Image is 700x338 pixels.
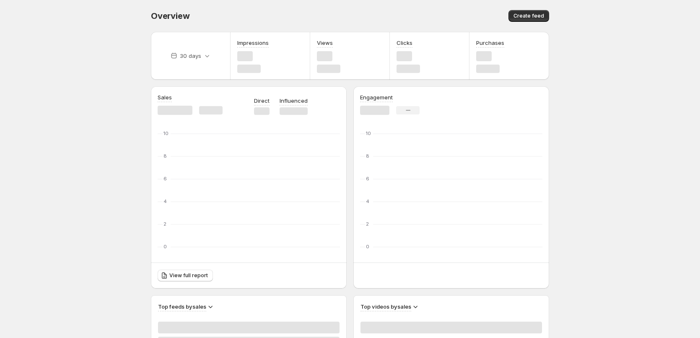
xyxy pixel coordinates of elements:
[366,153,369,159] text: 8
[366,221,369,227] text: 2
[163,221,166,227] text: 2
[158,270,213,281] a: View full report
[163,153,167,159] text: 8
[508,10,549,22] button: Create feed
[366,198,369,204] text: 4
[397,39,412,47] h3: Clicks
[254,96,270,105] p: Direct
[476,39,504,47] h3: Purchases
[158,93,172,101] h3: Sales
[163,244,167,250] text: 0
[180,52,201,60] p: 30 days
[158,302,206,311] h3: Top feeds by sales
[360,93,393,101] h3: Engagement
[317,39,333,47] h3: Views
[163,176,167,182] text: 6
[237,39,269,47] h3: Impressions
[280,96,308,105] p: Influenced
[151,11,189,21] span: Overview
[360,302,411,311] h3: Top videos by sales
[513,13,544,19] span: Create feed
[366,130,371,136] text: 10
[366,176,369,182] text: 6
[163,130,169,136] text: 10
[366,244,369,250] text: 0
[163,198,167,204] text: 4
[169,272,208,279] span: View full report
